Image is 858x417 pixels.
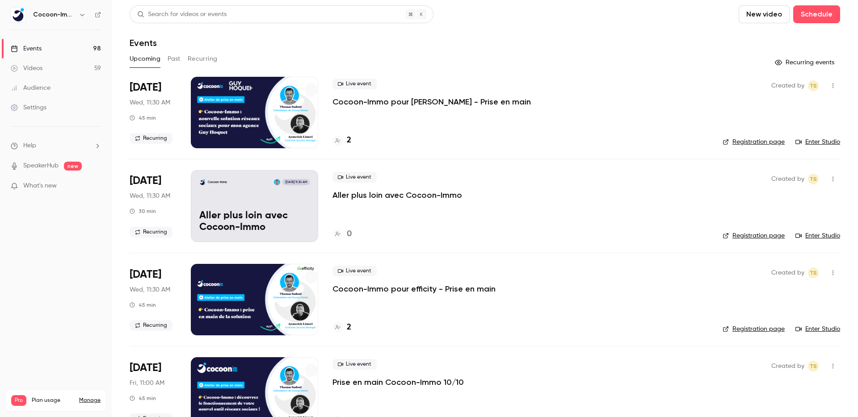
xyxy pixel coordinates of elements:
[771,55,840,70] button: Recurring events
[130,285,170,294] span: Wed, 11:30 AM
[771,267,804,278] span: Created by
[282,179,309,185] span: [DATE] 11:30 AM
[11,44,42,53] div: Events
[771,361,804,371] span: Created by
[199,179,206,185] img: Aller plus loin avec Cocoon-Immo
[23,161,59,171] a: SpeakerHub
[795,325,840,334] a: Enter Studio
[808,80,819,91] span: Thomas Sadoul
[188,52,218,66] button: Recurring
[810,80,817,91] span: TS
[771,80,804,91] span: Created by
[168,52,181,66] button: Past
[332,266,377,276] span: Live event
[347,321,351,334] h4: 2
[199,210,310,234] p: Aller plus loin avec Cocoon-Immo
[723,231,785,240] a: Registration page
[332,359,377,370] span: Live event
[332,172,377,183] span: Live event
[130,174,161,188] span: [DATE]
[11,83,50,92] div: Audience
[332,284,496,294] a: Cocoon-Immo pour efficity - Prise en main
[130,133,172,144] span: Recurring
[332,190,462,200] a: Aller plus loin avec Cocoon-Immo
[23,141,36,150] span: Help
[274,179,280,185] img: Thomas Sadoul
[810,267,817,278] span: TS
[130,38,157,48] h1: Events
[130,114,156,121] div: 45 min
[130,52,160,66] button: Upcoming
[130,361,161,375] span: [DATE]
[130,379,164,388] span: Fri, 11:00 AM
[332,377,464,388] a: Prise en main Cocoon-Immo 10/10
[332,321,351,334] a: 2
[130,80,161,95] span: [DATE]
[739,5,790,23] button: New video
[33,10,75,19] h6: Cocoon-Immo
[130,395,156,402] div: 45 min
[810,361,817,371] span: TS
[32,397,74,404] span: Plan usage
[191,170,318,242] a: Aller plus loin avec Cocoon-ImmoCocoon-ImmoThomas Sadoul[DATE] 11:30 AMAller plus loin avec Cocoo...
[793,5,840,23] button: Schedule
[130,267,161,282] span: [DATE]
[90,182,101,190] iframe: Noticeable Trigger
[130,227,172,238] span: Recurring
[332,228,352,240] a: 0
[810,174,817,184] span: TS
[723,325,785,334] a: Registration page
[332,134,351,146] a: 2
[795,231,840,240] a: Enter Studio
[208,180,227,184] p: Cocoon-Immo
[130,320,172,331] span: Recurring
[79,397,101,404] a: Manage
[130,77,177,148] div: Oct 8 Wed, 11:30 AM (Europe/Paris)
[23,181,57,191] span: What's new
[723,138,785,146] a: Registration page
[130,98,170,107] span: Wed, 11:30 AM
[64,162,82,171] span: new
[11,8,25,22] img: Cocoon-Immo
[11,141,101,150] li: help-dropdown-opener
[808,267,819,278] span: Thomas Sadoul
[771,174,804,184] span: Created by
[130,192,170,200] span: Wed, 11:30 AM
[347,134,351,146] h4: 2
[11,395,26,406] span: Pro
[795,138,840,146] a: Enter Studio
[347,228,352,240] h4: 0
[332,96,531,107] a: Cocoon-Immo pour [PERSON_NAME] - Prise en main
[11,103,46,112] div: Settings
[332,79,377,89] span: Live event
[130,301,156,309] div: 45 min
[808,174,819,184] span: Thomas Sadoul
[11,64,42,73] div: Videos
[130,208,156,215] div: 30 min
[130,264,177,335] div: Oct 8 Wed, 11:30 AM (Europe/Paris)
[130,170,177,242] div: Oct 8 Wed, 11:30 AM (Europe/Paris)
[137,10,227,19] div: Search for videos or events
[808,361,819,371] span: Thomas Sadoul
